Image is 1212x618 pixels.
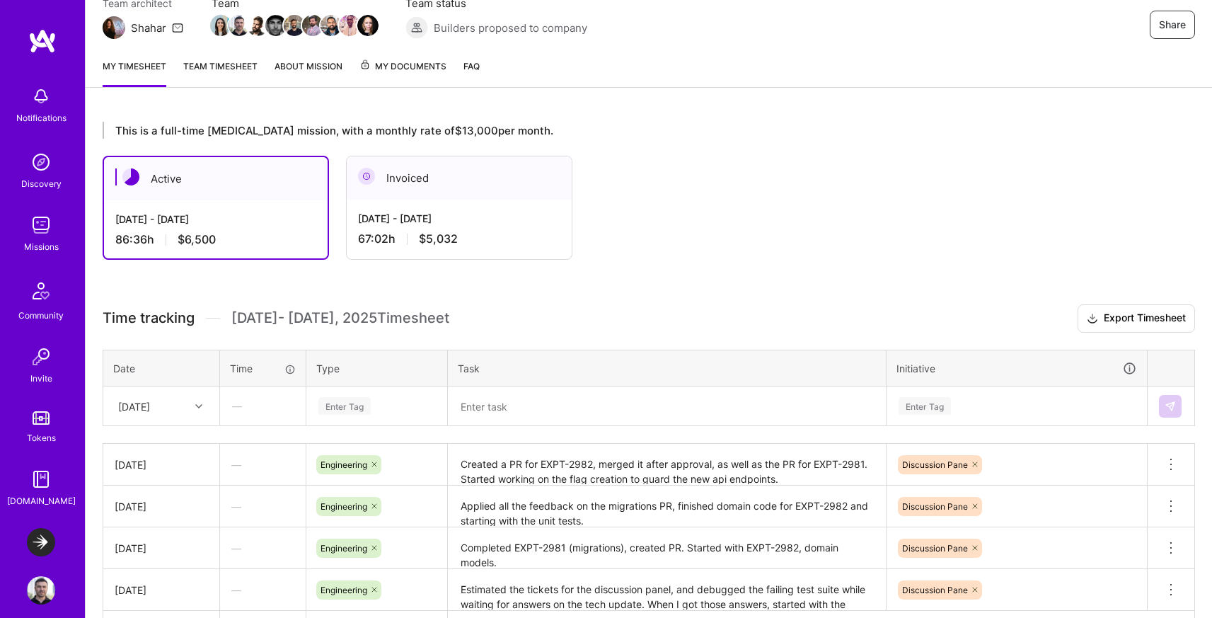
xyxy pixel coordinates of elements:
[247,15,268,36] img: Team Member Avatar
[1078,304,1195,333] button: Export Timesheet
[212,13,230,38] a: Team Member Avatar
[27,211,55,239] img: teamwork
[220,571,306,609] div: —
[321,543,367,554] span: Engineering
[1087,311,1098,326] i: icon Download
[285,13,304,38] a: Team Member Avatar
[28,28,57,54] img: logo
[306,350,448,387] th: Type
[18,308,64,323] div: Community
[103,59,166,87] a: My timesheet
[1165,401,1176,412] img: Submit
[115,499,208,514] div: [DATE]
[210,15,231,36] img: Team Member Avatar
[24,239,59,254] div: Missions
[23,528,59,556] a: LaunchDarkly: Experimentation Delivery Team
[359,13,377,38] a: Team Member Avatar
[27,82,55,110] img: bell
[321,459,367,470] span: Engineering
[358,231,560,246] div: 67:02 h
[27,430,56,445] div: Tokens
[27,148,55,176] img: discovery
[449,487,884,526] textarea: Applied all the feedback on the migrations PR, finished domain code for EXPT-2982 and starting wi...
[178,232,216,247] span: $6,500
[172,22,183,33] i: icon Mail
[230,361,296,376] div: Time
[267,13,285,38] a: Team Member Avatar
[115,457,208,472] div: [DATE]
[434,21,587,35] span: Builders proposed to company
[24,274,58,308] img: Community
[322,13,340,38] a: Team Member Avatar
[347,156,572,200] div: Invoiced
[339,15,360,36] img: Team Member Avatar
[230,13,248,38] a: Team Member Avatar
[131,21,166,35] div: Shahar
[902,585,968,595] span: Discussion Pane
[318,395,371,417] div: Enter Tag
[902,501,968,512] span: Discussion Pane
[1159,18,1186,32] span: Share
[27,528,55,556] img: LaunchDarkly: Experimentation Delivery Team
[103,350,220,387] th: Date
[1150,11,1195,39] button: Share
[27,343,55,371] img: Invite
[302,15,323,36] img: Team Member Avatar
[27,576,55,605] img: User Avatar
[902,459,968,470] span: Discussion Pane
[118,399,150,413] div: [DATE]
[27,465,55,493] img: guide book
[220,530,306,567] div: —
[321,15,342,36] img: Team Member Avatar
[220,488,306,525] div: —
[115,212,316,227] div: [DATE] - [DATE]
[103,122,1133,139] div: This is a full-time [MEDICAL_DATA] mission, with a monthly rate of $13,000 per month.
[275,59,342,87] a: About Mission
[284,15,305,36] img: Team Member Avatar
[122,168,139,185] img: Active
[104,157,328,200] div: Active
[231,309,449,327] span: [DATE] - [DATE] , 2025 Timesheet
[7,493,76,508] div: [DOMAIN_NAME]
[357,15,379,36] img: Team Member Avatar
[463,59,480,87] a: FAQ
[358,211,560,226] div: [DATE] - [DATE]
[340,13,359,38] a: Team Member Avatar
[449,445,884,484] textarea: Created a PR for EXPT-2982, merged it after approval, as well as the PR for EXPT-2981. Started wo...
[103,309,195,327] span: Time tracking
[321,501,367,512] span: Engineering
[21,176,62,191] div: Discovery
[321,585,367,595] span: Engineering
[358,168,375,185] img: Invoiced
[183,59,258,87] a: Team timesheet
[115,232,316,247] div: 86:36 h
[448,350,887,387] th: Task
[221,387,305,425] div: —
[265,15,287,36] img: Team Member Avatar
[449,529,884,568] textarea: Completed EXPT-2981 (migrations), created PR. Started with EXPT-2982, domain models.
[16,110,67,125] div: Notifications
[899,395,951,417] div: Enter Tag
[405,16,428,39] img: Builders proposed to company
[103,16,125,39] img: Team Architect
[359,59,446,87] a: My Documents
[419,231,458,246] span: $5,032
[449,571,884,610] textarea: Estimated the tickets for the discussion panel, and debugged the failing test suite while waiting...
[896,360,1137,377] div: Initiative
[304,13,322,38] a: Team Member Avatar
[359,59,446,74] span: My Documents
[220,446,306,483] div: —
[115,583,208,597] div: [DATE]
[33,411,50,425] img: tokens
[248,13,267,38] a: Team Member Avatar
[115,541,208,556] div: [DATE]
[902,543,968,554] span: Discussion Pane
[229,15,250,36] img: Team Member Avatar
[195,403,202,410] i: icon Chevron
[30,371,52,386] div: Invite
[23,576,59,605] a: User Avatar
